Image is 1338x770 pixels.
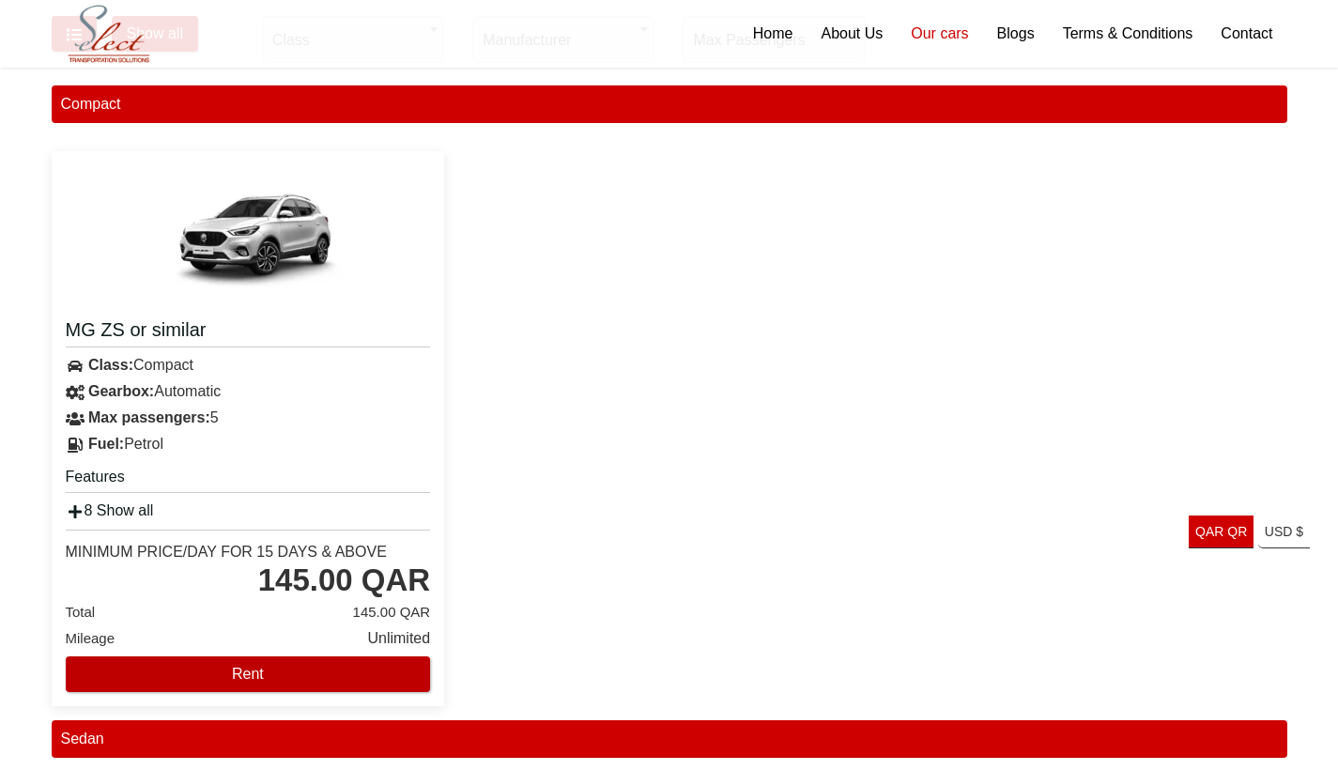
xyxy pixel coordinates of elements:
strong: Gearbox: [88,383,154,399]
div: Compact [52,85,1287,123]
span: Unlimited [367,625,430,652]
span: 145.00 QAR [353,599,431,625]
img: MG ZS or similar [135,165,361,306]
a: MG ZS or similar [66,317,431,347]
span: Mileage [66,630,115,646]
div: Minimum Price/Day for 15 days & Above [66,543,387,562]
div: Automatic [52,378,445,405]
a: 8 Show all [66,502,154,518]
div: 5 [52,405,445,431]
a: USD $ [1258,516,1310,548]
img: Select Rent a Car [56,2,161,67]
strong: Max passengers: [88,409,210,425]
div: Compact [52,352,445,378]
button: Rent [66,656,431,692]
a: QAR QR [1189,516,1253,548]
h5: Features [66,467,431,493]
strong: Class: [88,357,133,373]
div: Petrol [52,431,445,457]
strong: Fuel: [88,436,124,452]
span: Total [66,604,96,620]
div: Sedan [52,720,1287,758]
div: 145.00 QAR [258,562,430,599]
